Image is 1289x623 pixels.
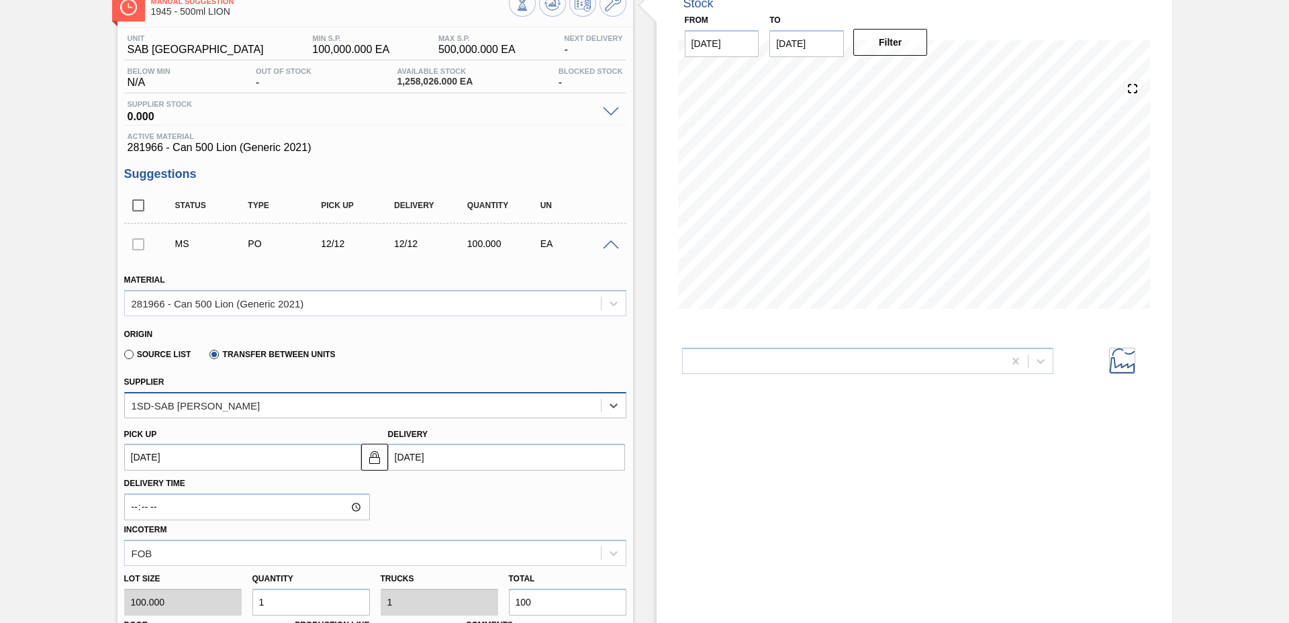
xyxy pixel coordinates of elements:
div: N/A [124,67,174,89]
span: 1,258,026.000 EA [397,77,473,87]
div: Purchase order [244,238,326,249]
div: FOB [132,547,152,559]
div: EA [537,238,618,249]
h3: Suggestions [124,167,626,181]
label: Incoterm [124,525,167,534]
label: Pick up [124,430,157,439]
span: 100,000.000 EA [312,44,389,56]
button: locked [361,444,388,471]
span: Next Delivery [564,34,622,42]
div: - [561,34,626,56]
div: 12/12/2025 [391,238,472,249]
div: - [555,67,626,89]
span: 0.000 [128,108,596,122]
span: 281966 - Can 500 Lion (Generic 2021) [128,142,623,154]
div: 281966 - Can 500 Lion (Generic 2021) [132,297,304,309]
div: Manual Suggestion [172,238,253,249]
span: Unit [128,34,264,42]
input: mm/dd/yyyy [769,30,844,57]
button: Filter [853,29,928,56]
span: Blocked Stock [559,67,623,75]
input: mm/dd/yyyy [388,444,625,471]
div: 100.000 [464,238,545,249]
span: Below Min [128,67,171,75]
div: 1SD-SAB [PERSON_NAME] [132,399,260,411]
label: Trucks [381,574,414,583]
span: MAX S.P. [438,34,516,42]
div: UN [537,201,618,210]
span: MIN S.P. [312,34,389,42]
label: Supplier [124,377,164,387]
label: Lot size [124,569,242,589]
label: Transfer between Units [209,350,335,359]
img: locked [367,449,383,465]
span: SAB [GEOGRAPHIC_DATA] [128,44,264,56]
div: - [252,67,315,89]
span: Supplier Stock [128,100,596,108]
span: 1945 - 500ml LION [151,7,509,17]
div: Delivery [391,201,472,210]
div: 12/12/2025 [318,238,399,249]
span: Active Material [128,132,623,140]
label: Delivery Time [124,474,370,493]
label: Origin [124,330,153,339]
div: Pick up [318,201,399,210]
label: Quantity [252,574,293,583]
label: Source List [124,350,191,359]
label: to [769,15,780,25]
div: Type [244,201,326,210]
div: Status [172,201,253,210]
label: Delivery [388,430,428,439]
div: Quantity [464,201,545,210]
label: Total [509,574,535,583]
input: mm/dd/yyyy [685,30,759,57]
input: mm/dd/yyyy [124,444,361,471]
label: From [685,15,708,25]
span: 500,000.000 EA [438,44,516,56]
label: Material [124,275,165,285]
span: Out Of Stock [256,67,312,75]
span: Available Stock [397,67,473,75]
